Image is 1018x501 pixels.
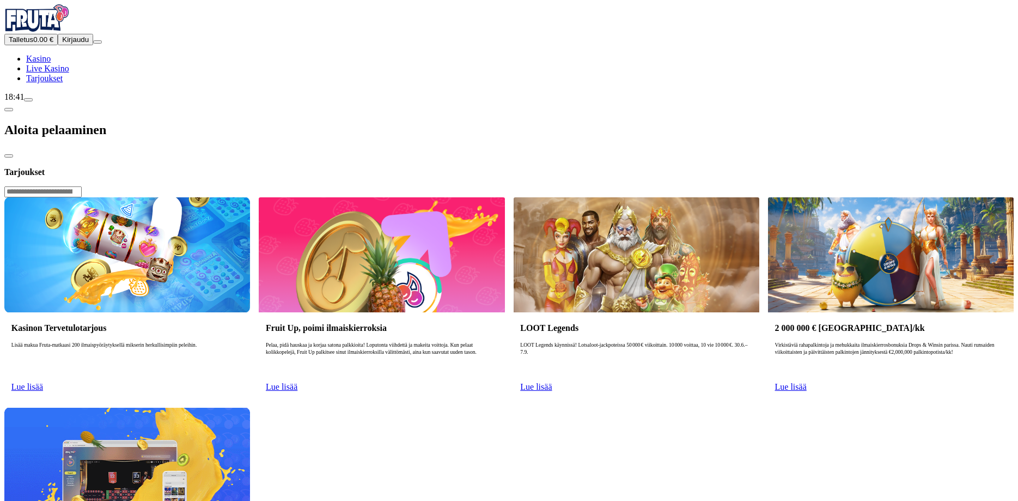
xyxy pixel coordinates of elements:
p: Pelaa, pidä hauskaa ja korjaa satona palkkioita! Loputonta viihdettä ja makeita voittoja. Kun pel... [266,342,498,377]
span: Talletus [9,35,33,44]
a: Tarjoukset [26,74,63,83]
a: Lue lisää [520,382,552,391]
a: Fruta [4,24,70,33]
a: Kasino [26,54,51,63]
p: Virkistäviä rahapalkintoja ja mehukkaita ilmaiskierrosbonuksia Drops & Winsin parissa. Nauti runs... [775,342,1007,377]
a: Lue lisää [775,382,807,391]
a: Lue lisää [266,382,297,391]
button: Kirjaudu [58,34,93,45]
button: live-chat [24,98,33,101]
a: Live Kasino [26,64,69,73]
button: close [4,154,13,158]
a: Lue lisää [11,382,43,391]
span: Kirjaudu [62,35,89,44]
h3: 2 000 000 € [GEOGRAPHIC_DATA]/kk [775,323,1007,333]
img: 2 000 000 € Palkintopotti/kk [768,197,1014,312]
span: 18:41 [4,92,24,101]
h2: Aloita pelaaminen [4,123,1014,137]
img: Kasinon Tervetulotarjous [4,197,250,312]
h3: Kasinon Tervetulotarjous [11,323,243,333]
button: chevron-left icon [4,108,13,111]
p: Lisää makua Fruta-matkaasi 200 ilmaispyöräytyksellä mikserin herkullisimpiin peleihin. [11,342,243,377]
button: Talletusplus icon0.00 € [4,34,58,45]
img: Fruit Up, poimi ilmaiskierroksia [259,197,504,312]
p: LOOT Legends käynnissä! Lotsaloot‑jackpoteissa 50 000 € viikoittain. 10 000 voittaa, 10 vie 10 00... [520,342,752,377]
h3: Fruit Up, poimi ilmaiskierroksia [266,323,498,333]
button: menu [93,40,102,44]
input: Search [4,186,82,197]
nav: Main menu [4,54,1014,83]
nav: Primary [4,4,1014,83]
h3: LOOT Legends [520,323,752,333]
img: LOOT Legends [514,197,759,312]
img: Fruta [4,4,70,32]
h3: Tarjoukset [4,167,1014,177]
span: 0.00 € [33,35,53,44]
